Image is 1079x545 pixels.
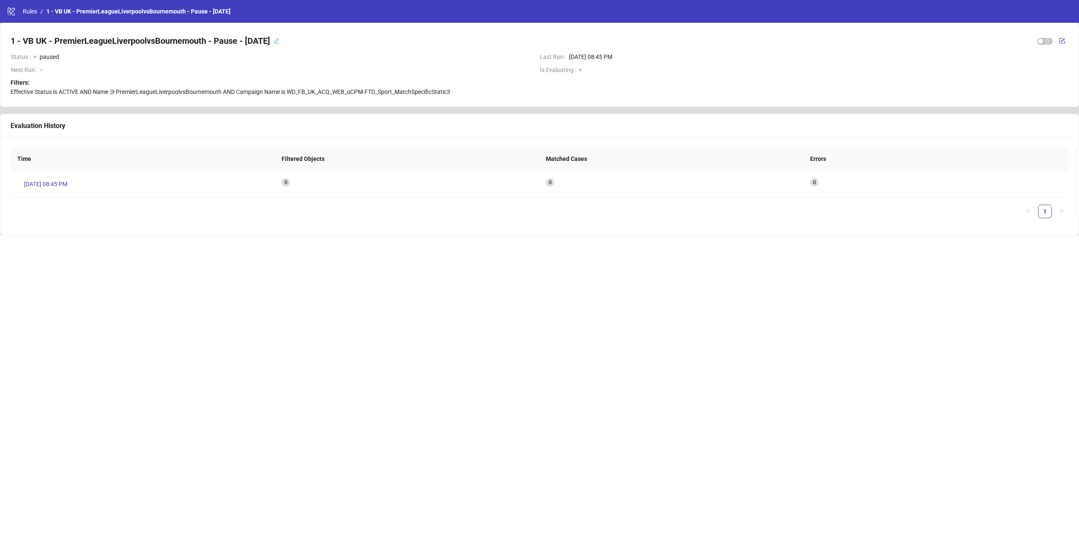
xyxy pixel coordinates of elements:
button: right [1055,205,1068,218]
div: 1 - VB UK - PremierLeagueLiverpoolvsBournemouth - Pause - [DATE]edit [11,33,279,48]
sup: 0 [810,178,819,187]
li: / [40,7,43,16]
span: right [1059,208,1064,214]
li: Next Page [1055,205,1068,218]
a: 1 - VB UK - PremierLeagueLiverpoolvsBournemouth - Pause - [DATE] [45,7,232,16]
strong: Filters: [11,79,30,86]
a: 1 [1039,205,1051,218]
span: left [1025,208,1031,214]
th: Errors [803,147,1068,171]
th: Matched Cases [539,147,803,171]
span: Status [11,52,34,61]
span: Is Evaluating [540,65,579,75]
div: Evaluation History [11,120,1068,131]
span: Effective Status is ACTIVE AND Name ∋ PremierLeagueLiverpoolvsBournemouth AND Campaign Name is WD... [11,88,450,95]
span: - [40,65,533,75]
li: 1 [1038,205,1052,218]
span: paused [40,53,59,60]
th: Time [11,147,275,171]
th: Filtered Objects [275,147,539,171]
sup: 0 [282,178,290,187]
button: left [1021,205,1035,218]
span: form [1059,38,1065,44]
a: [DATE] 08:45 PM [17,177,74,191]
span: Last Run [540,52,569,61]
button: form [1056,36,1068,46]
span: [DATE] 08:45 PM [569,52,1068,61]
span: [DATE] 08:45 PM [24,179,67,189]
span: Next Run [11,65,40,75]
sup: 0 [546,178,554,187]
a: Rules [21,7,39,16]
span: edit [274,38,279,44]
h4: 1 - VB UK - PremierLeagueLiverpoolvsBournemouth - Pause - [DATE] [11,35,270,47]
li: Previous Page [1021,205,1035,218]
